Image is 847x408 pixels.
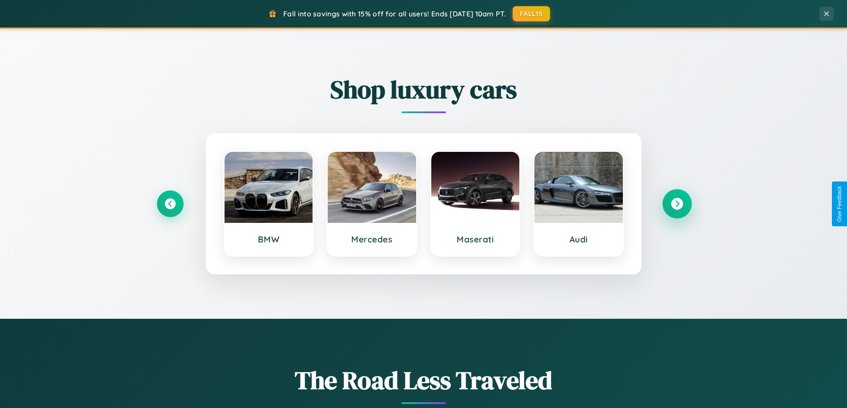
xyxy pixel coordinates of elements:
h3: Mercedes [337,234,407,245]
button: FALL15 [513,6,550,21]
h2: Shop luxury cars [157,72,690,107]
h3: BMW [233,234,304,245]
h3: Maserati [440,234,511,245]
span: Fall into savings with 15% off for all users! Ends [DATE] 10am PT. [283,9,506,18]
h3: Audi [543,234,614,245]
h1: The Road Less Traveled [157,363,690,397]
div: Give Feedback [836,186,843,222]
